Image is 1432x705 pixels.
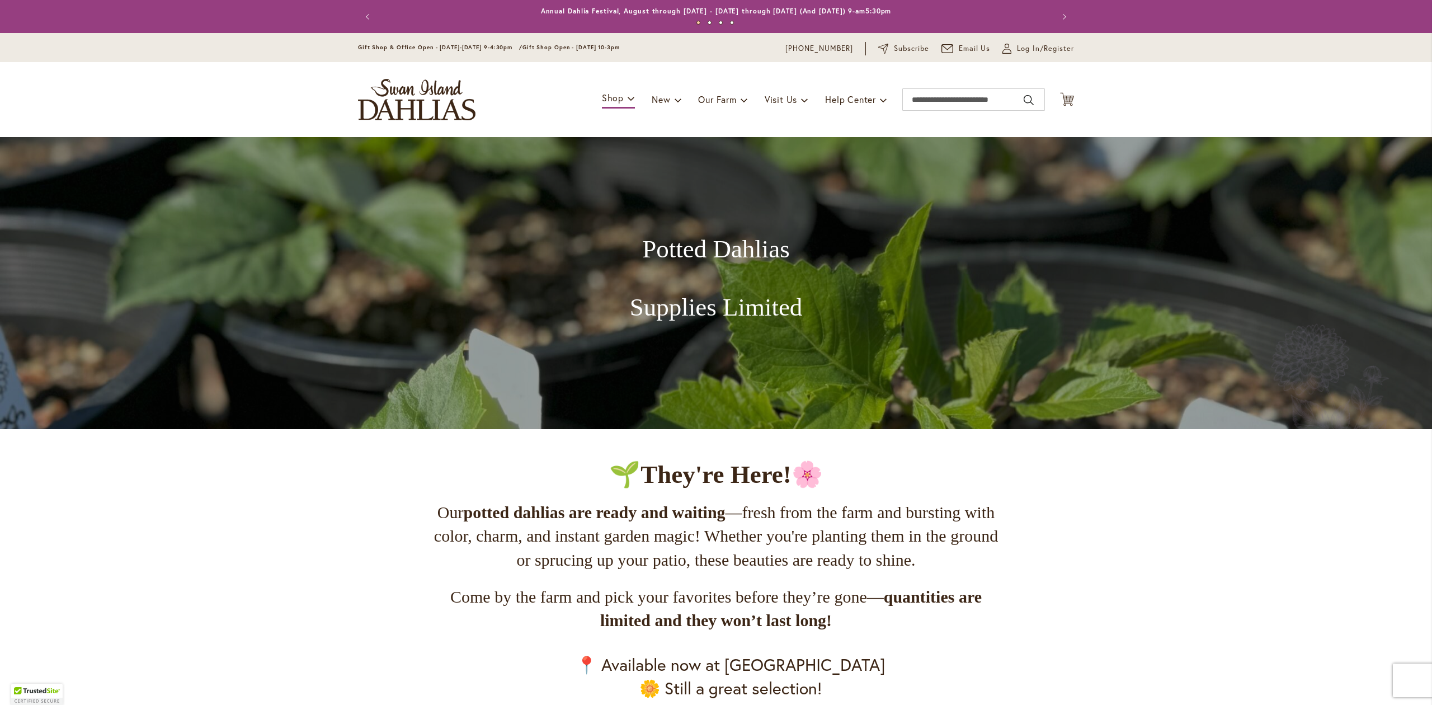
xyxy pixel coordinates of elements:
span: Our Farm [698,93,736,105]
span: Log In/Register [1017,43,1074,54]
button: 2 of 4 [708,21,712,25]
button: 3 of 4 [719,21,723,25]
span: Help Center [825,93,876,105]
span: Shop [602,92,624,104]
span: New [652,93,670,105]
a: Subscribe [878,43,929,54]
p: Come by the farm and pick your favorites before they’re gone— [430,585,1002,633]
a: store logo [358,79,475,120]
h1: Potted Dahlias Supplies Limited [568,235,864,322]
span: Gift Shop Open - [DATE] 10-3pm [522,44,620,51]
div: TrustedSite Certified [11,684,63,705]
button: Next [1052,6,1074,28]
strong: 🌱 [609,460,640,488]
a: Email Us [941,43,991,54]
p: Our —fresh from the farm and bursting with color, charm, and instant garden magic! Whether you're... [430,501,1002,572]
button: 1 of 4 [696,21,700,25]
span: Gift Shop & Office Open - [DATE]-[DATE] 9-4:30pm / [358,44,522,51]
span: Email Us [959,43,991,54]
span: Visit Us [765,93,797,105]
a: [PHONE_NUMBER] [785,43,853,54]
button: Previous [358,6,380,28]
strong: potted dahlias are ready and waiting [463,503,725,521]
p: 🌸 [430,457,1002,492]
a: Annual Dahlia Festival, August through [DATE] - [DATE] through [DATE] (And [DATE]) 9-am5:30pm [541,7,892,15]
span: Subscribe [894,43,929,54]
a: Log In/Register [1002,43,1074,54]
strong: They're Here! [640,460,792,488]
button: 4 of 4 [730,21,734,25]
